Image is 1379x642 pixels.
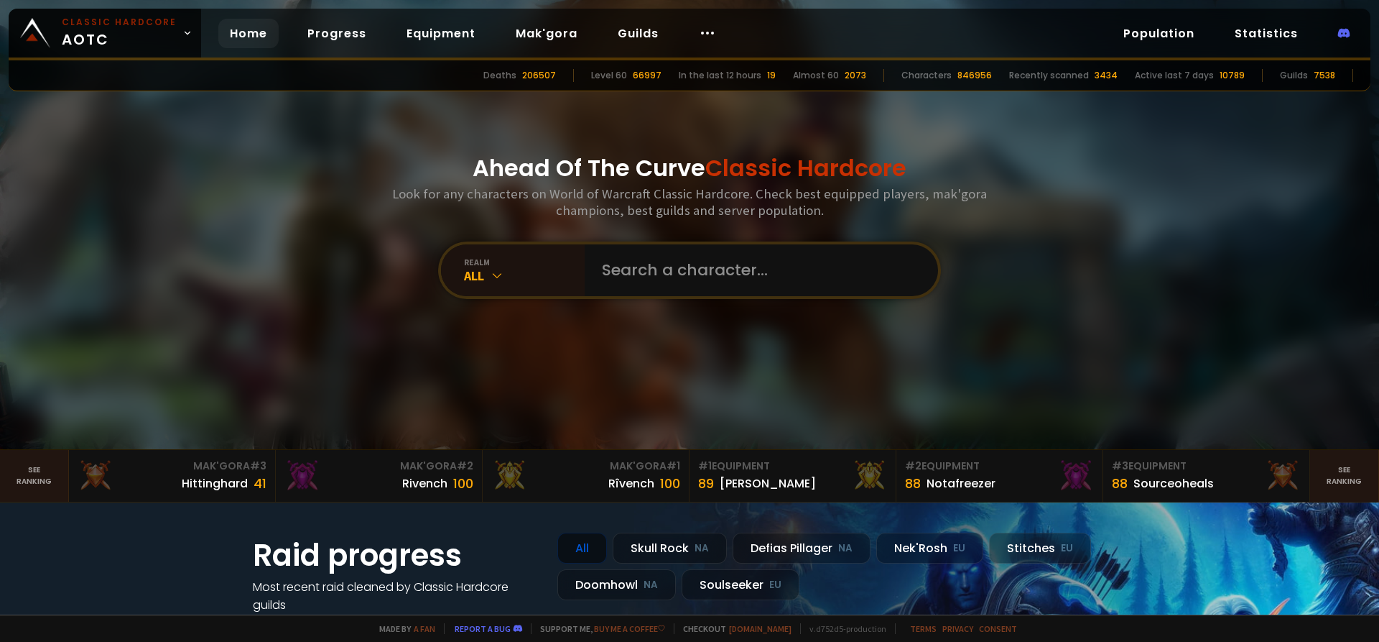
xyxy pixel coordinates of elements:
[253,578,540,614] h4: Most recent raid cleaned by Classic Hardcore guilds
[62,16,177,29] small: Classic Hardcore
[613,533,727,564] div: Skull Rock
[608,474,654,492] div: Rîvench
[876,533,983,564] div: Nek'Rosh
[901,69,952,82] div: Characters
[386,185,993,219] h3: Look for any characters on World of Warcraft Classic Hardcore. Check best equipped players, mak'g...
[733,533,870,564] div: Defias Pillager
[767,69,776,82] div: 19
[927,474,995,492] div: Notafreezer
[793,69,839,82] div: Almost 60
[453,474,473,493] div: 100
[905,474,921,493] div: 88
[705,152,906,184] span: Classic Hardcore
[395,19,487,48] a: Equipment
[9,9,201,58] a: Classic HardcoreAOTC
[483,69,516,82] div: Deaths
[1095,69,1118,82] div: 3434
[455,623,511,634] a: Report a bug
[1133,474,1214,492] div: Sourceoheals
[1112,19,1206,48] a: Population
[457,459,473,473] span: # 2
[1112,459,1128,473] span: # 3
[606,19,670,48] a: Guilds
[182,474,248,492] div: Hittinghard
[838,541,853,556] small: NA
[483,450,689,502] a: Mak'Gora#1Rîvench100
[464,267,585,284] div: All
[593,244,921,296] input: Search a character...
[1112,459,1301,474] div: Equipment
[800,623,886,634] span: v. d752d5 - production
[769,578,781,592] small: EU
[296,19,378,48] a: Progress
[1135,69,1214,82] div: Active last 7 days
[557,569,676,600] div: Doomhowl
[218,19,279,48] a: Home
[1223,19,1309,48] a: Statistics
[69,450,276,502] a: Mak'Gora#3Hittinghard41
[531,623,665,634] span: Support me,
[276,450,483,502] a: Mak'Gora#2Rivench100
[698,459,712,473] span: # 1
[464,257,585,267] div: realm
[557,533,607,564] div: All
[414,623,435,634] a: a fan
[633,69,661,82] div: 66997
[253,533,540,578] h1: Raid progress
[720,474,816,492] div: [PERSON_NAME]
[896,450,1103,502] a: #2Equipment88Notafreezer
[689,450,896,502] a: #1Equipment89[PERSON_NAME]
[371,623,435,634] span: Made by
[674,623,791,634] span: Checkout
[504,19,589,48] a: Mak'gora
[729,623,791,634] a: [DOMAIN_NAME]
[284,459,473,474] div: Mak'Gora
[491,459,680,474] div: Mak'Gora
[953,541,965,556] small: EU
[698,474,714,493] div: 89
[594,623,665,634] a: Buy me a coffee
[695,541,709,556] small: NA
[473,151,906,185] h1: Ahead Of The Curve
[660,474,680,493] div: 100
[1061,541,1073,556] small: EU
[845,69,866,82] div: 2073
[78,459,266,474] div: Mak'Gora
[1009,69,1089,82] div: Recently scanned
[667,459,680,473] span: # 1
[402,474,447,492] div: Rivench
[905,459,921,473] span: # 2
[989,533,1091,564] div: Stitches
[942,623,973,634] a: Privacy
[979,623,1017,634] a: Consent
[1310,450,1379,502] a: Seeranking
[250,459,266,473] span: # 3
[254,474,266,493] div: 41
[1314,69,1335,82] div: 7538
[522,69,556,82] div: 206507
[1112,474,1128,493] div: 88
[644,578,658,592] small: NA
[682,569,799,600] div: Soulseeker
[957,69,992,82] div: 846956
[679,69,761,82] div: In the last 12 hours
[698,459,887,474] div: Equipment
[910,623,937,634] a: Terms
[1220,69,1245,82] div: 10789
[1103,450,1310,502] a: #3Equipment88Sourceoheals
[1280,69,1308,82] div: Guilds
[62,16,177,50] span: AOTC
[591,69,627,82] div: Level 60
[905,459,1094,474] div: Equipment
